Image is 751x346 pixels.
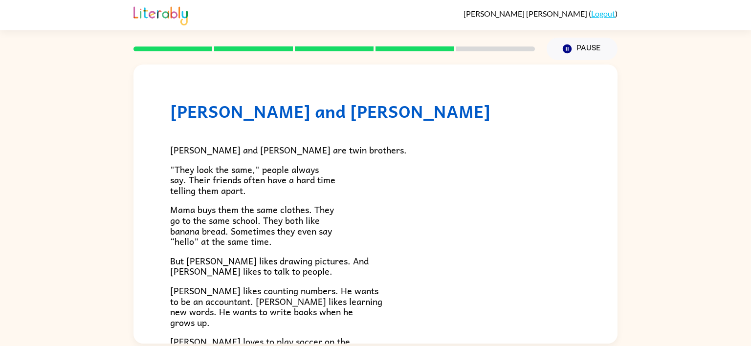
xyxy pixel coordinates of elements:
[591,9,615,18] a: Logout
[170,162,335,197] span: "They look the same," people always say. Their friends often have a hard time telling them apart.
[133,4,188,25] img: Literably
[464,9,618,18] div: ( )
[170,101,581,121] h1: [PERSON_NAME] and [PERSON_NAME]
[547,38,618,60] button: Pause
[170,254,369,279] span: But [PERSON_NAME] likes drawing pictures. And [PERSON_NAME] likes to talk to people.
[170,202,334,248] span: Mama buys them the same clothes. They go to the same school. They both like banana bread. Sometim...
[464,9,589,18] span: [PERSON_NAME] [PERSON_NAME]
[170,143,407,157] span: [PERSON_NAME] and [PERSON_NAME] are twin brothers.
[170,283,382,329] span: [PERSON_NAME] likes counting numbers. He wants to be an accountant. [PERSON_NAME] likes learning ...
